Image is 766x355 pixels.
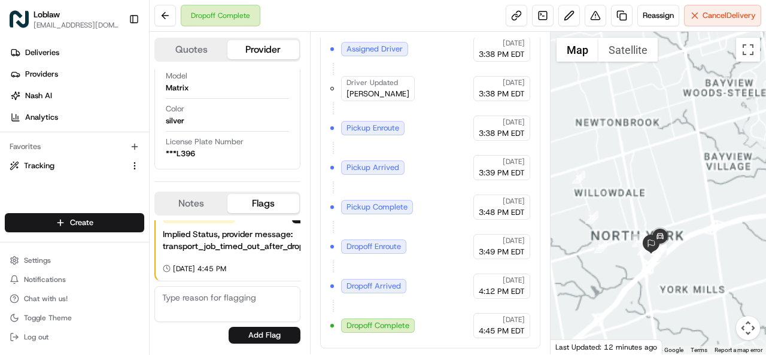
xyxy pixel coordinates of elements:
a: Tracking [10,160,125,171]
div: Start new chat [54,114,196,126]
div: 12 [585,211,598,224]
a: Report a map error [715,347,762,353]
span: [DATE] 4:45 PM [173,264,226,274]
button: See all [186,153,218,168]
span: Model [166,71,187,81]
span: • [101,218,105,227]
img: Google [554,339,593,354]
img: Klarizel Pensader [12,207,31,226]
span: [DATE] [503,38,525,48]
div: 22 [651,245,664,259]
span: Loblaw 12 agents [37,186,101,195]
button: Toggle Theme [5,310,144,326]
span: Driver Updated [346,78,398,87]
span: [DATE] [503,236,525,245]
img: Nash [12,12,36,36]
button: Toggle fullscreen view [736,38,760,62]
button: Provider [227,40,299,59]
div: 11 [572,171,585,184]
div: 13 [594,240,607,253]
p: Welcome 👋 [12,48,218,67]
span: Pickup Enroute [346,123,399,133]
span: [DATE] [503,275,525,285]
img: 1727276513143-84d647e1-66c0-4f92-a045-3c9f9f5dfd92 [25,114,47,136]
span: 3:39 PM EDT [479,168,525,178]
span: 3:38 PM EDT [479,49,525,60]
span: Dropoff Arrived [346,281,401,292]
span: Deliveries [25,47,59,58]
span: [DATE] [503,117,525,127]
div: Last Updated: 12 minutes ago [551,339,662,354]
span: Analytics [25,112,58,123]
button: Map camera controls [736,316,760,340]
span: Toggle Theme [24,313,72,323]
span: Dropoff Enroute [346,241,401,252]
button: Show satellite imagery [598,38,658,62]
a: Deliveries [5,43,149,62]
span: 4:45 PM EDT [479,326,525,336]
div: Matrix [166,83,189,93]
span: Cancel Delivery [703,10,756,21]
span: Pylon [119,266,145,275]
div: 28 [653,242,667,256]
span: [DATE] [503,315,525,324]
img: 1736555255976-a54dd68f-1ca7-489b-9aae-adbdc363a1c4 [12,114,34,136]
div: 14 [632,234,645,247]
span: 3:38 PM EDT [479,128,525,139]
button: Quotes [156,40,227,59]
span: Create [70,217,93,228]
span: [PERSON_NAME] [346,89,409,99]
input: Clear [31,77,197,90]
span: Pickup Complete [346,202,408,213]
a: Powered byPylon [84,266,145,275]
span: Reassign [643,10,674,21]
div: 26 [651,242,664,255]
span: [DATE] [503,78,525,87]
img: Loblaw [10,10,29,29]
button: CancelDelivery [684,5,761,26]
button: Notes [156,194,227,213]
span: Klarizel Pensader [37,218,99,227]
span: 3:48 PM EDT [479,207,525,218]
span: Notifications [24,275,66,284]
button: Loblaw [34,8,60,20]
span: Pickup Arrived [346,162,399,173]
span: • [103,186,107,195]
button: Log out [5,329,144,345]
a: Terms (opens in new tab) [691,347,707,353]
span: License Plate Number [166,136,244,147]
span: 10:49 AM [110,186,144,195]
span: 3:49 PM EDT [479,247,525,257]
span: Chat with us! [24,294,68,304]
button: Add Flag [229,327,300,344]
span: 4:12 PM EDT [479,286,525,297]
span: [DATE] [503,157,525,166]
span: 3:38 PM EDT [479,89,525,99]
span: Dropoff Complete [346,320,409,331]
div: Implied Status, provider message: transport_job_timed_out_after_dropoff_arrival [163,228,342,252]
div: 21 [651,248,664,261]
span: Tracking [24,160,54,171]
a: Open this area in Google Maps (opens a new window) [554,339,593,354]
img: 1736555255976-a54dd68f-1ca7-489b-9aae-adbdc363a1c4 [24,219,34,228]
div: Past conversations [12,156,80,165]
button: Show street map [557,38,598,62]
a: Providers [5,65,149,84]
span: [DATE] [503,196,525,206]
button: Tracking [5,156,144,175]
div: Favorites [5,137,144,156]
div: 27 [653,244,667,257]
div: 15 [637,242,651,256]
div: We're available if you need us! [54,126,165,136]
button: Reassign [637,5,679,26]
span: Providers [25,69,58,80]
button: Start new chat [203,118,218,132]
a: Analytics [5,108,149,127]
button: LoblawLoblaw[EMAIL_ADDRESS][DOMAIN_NAME] [5,5,124,34]
button: [EMAIL_ADDRESS][DOMAIN_NAME] [34,20,119,30]
img: Loblaw 12 agents [12,174,31,193]
span: Color [166,104,184,114]
div: 20 [652,247,665,260]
